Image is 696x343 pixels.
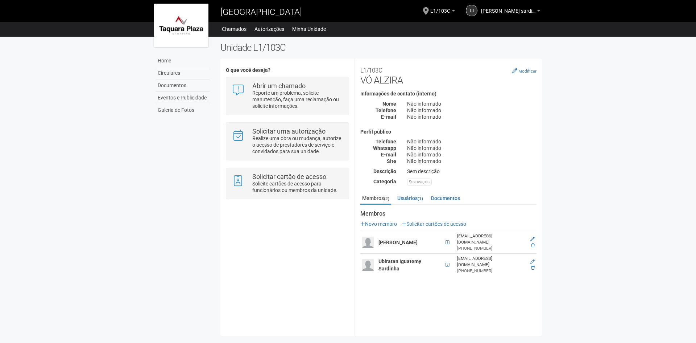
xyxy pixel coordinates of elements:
[154,4,208,47] img: logo.jpg
[252,90,343,109] p: Reporte um problema, solicite manutenção, faça uma reclamação ou solicite informações.
[373,145,396,151] strong: Whatsapp
[457,245,522,252] div: [PHONE_NUMBER]
[382,101,396,107] strong: Nome
[531,265,535,270] a: Excluir membro
[156,55,210,67] a: Home
[430,9,455,15] a: L1/103C
[362,259,374,271] img: user.png
[384,196,389,201] small: (2)
[378,258,421,271] strong: Ubiratan Iguatemy Sardinha
[481,9,540,15] a: [PERSON_NAME] sardinha junior
[531,243,535,248] a: Excluir membro
[254,24,284,34] a: Autorizações
[156,92,210,104] a: Eventos e Publicidade
[381,114,396,120] strong: E-mail
[373,179,396,184] strong: Categoria
[360,129,536,135] h4: Perfil público
[252,180,343,193] p: Solicite cartões de acesso para funcionários ou membros da unidade.
[360,67,382,74] small: L1/103C
[360,91,536,97] h4: Informações de contato (interno)
[360,221,397,227] a: Novo membro
[360,211,536,217] strong: Membros
[457,268,522,274] div: [PHONE_NUMBER]
[252,127,326,135] strong: Solicitar uma autorização
[220,42,542,53] h2: Unidade L1/103C
[402,168,542,175] div: Sem descrição
[226,68,349,73] h4: O que você deseja?
[252,135,343,155] p: Realize uma obra ou mudança, autorize o acesso de prestadores de serviço e convidados para sua un...
[418,196,423,201] small: (1)
[402,221,466,227] a: Solicitar cartões de acesso
[156,79,210,92] a: Documentos
[373,168,396,174] strong: Descrição
[530,259,535,264] a: Editar membro
[457,256,522,268] div: [EMAIL_ADDRESS][DOMAIN_NAME]
[402,107,542,114] div: Não informado
[387,158,396,164] strong: Site
[402,145,542,151] div: Não informado
[232,83,343,109] a: Abrir um chamado Reporte um problema, solicite manutenção, faça uma reclamação ou solicite inform...
[362,237,374,248] img: user.png
[222,24,246,34] a: Chamados
[156,67,210,79] a: Circulares
[402,114,542,120] div: Não informado
[360,64,536,86] h2: VÓ ALZIRA
[457,233,522,245] div: [EMAIL_ADDRESS][DOMAIN_NAME]
[376,107,396,113] strong: Telefone
[512,68,536,74] a: Modificar
[156,104,210,116] a: Galeria de Fotos
[407,179,432,185] div: SERVIÇOS
[518,69,536,74] small: Modificar
[402,158,542,164] div: Não informado
[381,152,396,158] strong: E-mail
[429,193,462,204] a: Documentos
[481,1,535,14] span: Ubiratan Iguatemy sardinha junior
[430,1,450,14] span: L1/103C
[530,237,535,242] a: Editar membro
[220,7,302,17] span: [GEOGRAPHIC_DATA]
[232,128,343,155] a: Solicitar uma autorização Realize uma obra ou mudança, autorize o acesso de prestadores de serviç...
[402,101,542,107] div: Não informado
[378,240,418,245] strong: [PERSON_NAME]
[376,139,396,144] strong: Telefone
[466,5,477,16] a: UI
[360,193,391,205] a: Membros(2)
[395,193,425,204] a: Usuários(1)
[232,173,343,193] a: Solicitar cartão de acesso Solicite cartões de acesso para funcionários ou membros da unidade.
[402,138,542,145] div: Não informado
[252,173,326,180] strong: Solicitar cartão de acesso
[402,151,542,158] div: Não informado
[292,24,326,34] a: Minha Unidade
[252,82,306,90] strong: Abrir um chamado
